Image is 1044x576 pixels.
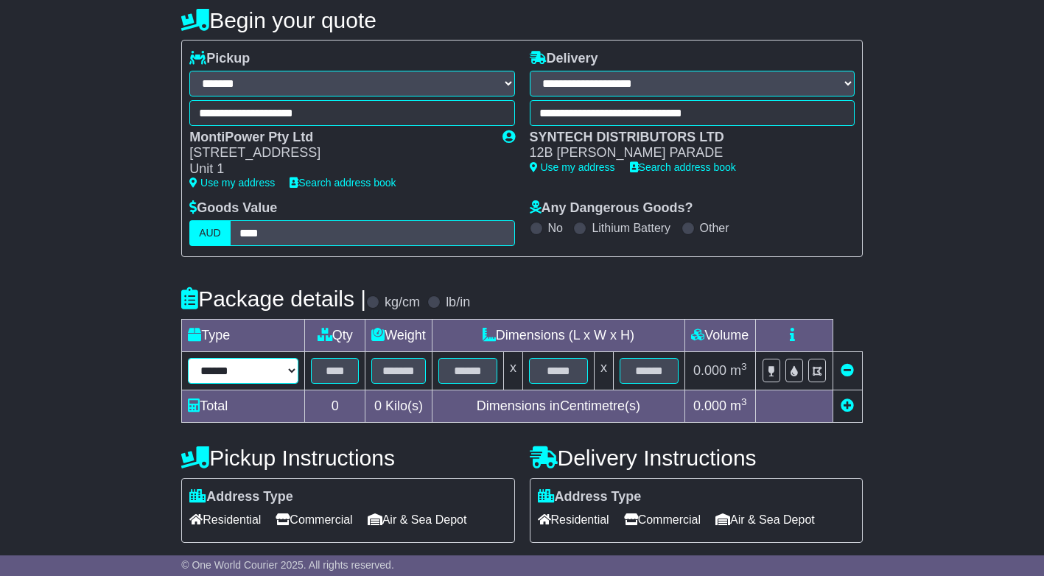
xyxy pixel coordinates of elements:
div: Unit 1 [189,161,487,178]
sup: 3 [741,361,747,372]
h4: Package details | [181,287,366,311]
label: Any Dangerous Goods? [530,200,693,217]
td: Kilo(s) [365,390,432,422]
span: Commercial [276,508,352,531]
label: Address Type [538,489,642,505]
span: 0.000 [693,363,726,378]
label: Delivery [530,51,598,67]
label: Other [700,221,729,235]
td: Weight [365,319,432,351]
td: Type [182,319,305,351]
div: SYNTECH DISTRIBUTORS LTD [530,130,840,146]
div: MontiPower Pty Ltd [189,130,487,146]
span: Residential [189,508,261,531]
td: 0 [305,390,365,422]
a: Add new item [841,398,854,413]
span: 0 [374,398,382,413]
span: m [730,363,747,378]
span: Residential [538,508,609,531]
label: No [548,221,563,235]
label: Address Type [189,489,293,505]
a: Use my address [530,161,615,173]
a: Remove this item [841,363,854,378]
td: Qty [305,319,365,351]
td: x [503,351,522,390]
a: Search address book [630,161,736,173]
h4: Pickup Instructions [181,446,514,470]
td: x [594,351,613,390]
h4: Begin your quote [181,8,863,32]
span: Air & Sea Depot [715,508,815,531]
div: 12B [PERSON_NAME] PARADE [530,145,840,161]
label: lb/in [446,295,470,311]
sup: 3 [741,396,747,407]
span: Air & Sea Depot [368,508,467,531]
td: Dimensions in Centimetre(s) [432,390,684,422]
td: Dimensions (L x W x H) [432,319,684,351]
span: 0.000 [693,398,726,413]
span: © One World Courier 2025. All rights reserved. [181,559,394,571]
h4: Delivery Instructions [530,446,863,470]
label: AUD [189,220,231,246]
label: Lithium Battery [592,221,670,235]
a: Search address book [290,177,396,189]
label: Goods Value [189,200,277,217]
div: [STREET_ADDRESS] [189,145,487,161]
td: Volume [684,319,755,351]
span: m [730,398,747,413]
td: Total [182,390,305,422]
a: Use my address [189,177,275,189]
span: Commercial [624,508,701,531]
label: kg/cm [385,295,420,311]
label: Pickup [189,51,250,67]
